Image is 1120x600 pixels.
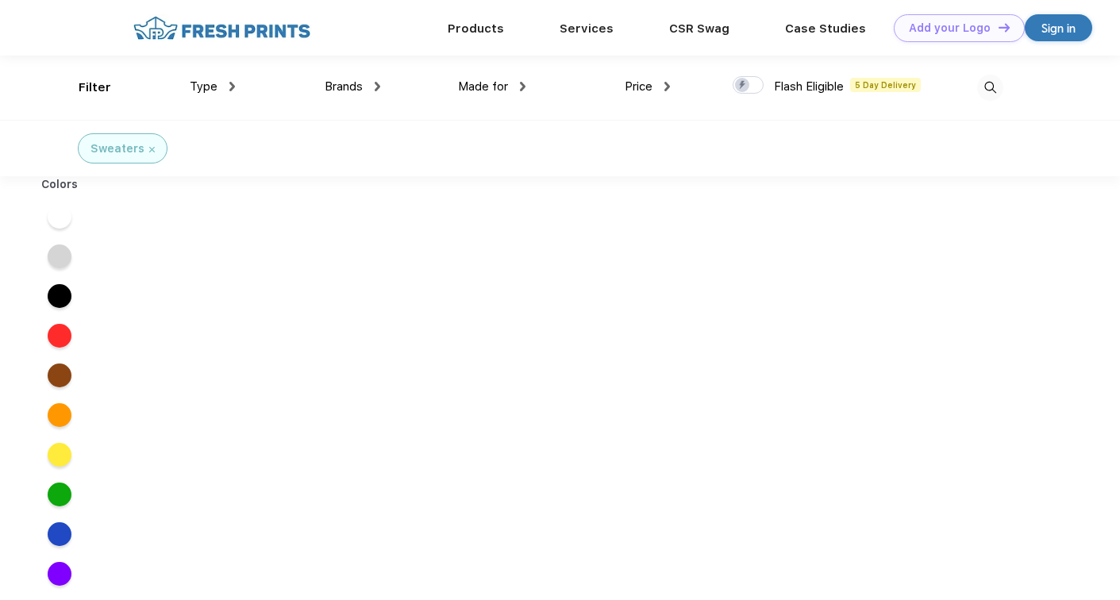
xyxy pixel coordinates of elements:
[999,23,1010,32] img: DT
[774,79,844,94] span: Flash Eligible
[79,79,111,97] div: Filter
[560,21,614,36] a: Services
[850,78,921,92] span: 5 Day Delivery
[664,82,670,91] img: dropdown.png
[458,79,508,94] span: Made for
[1041,19,1076,37] div: Sign in
[129,14,315,42] img: fo%20logo%202.webp
[229,82,235,91] img: dropdown.png
[90,140,144,157] div: Sweaters
[520,82,525,91] img: dropdown.png
[325,79,363,94] span: Brands
[149,147,155,152] img: filter_cancel.svg
[29,176,90,193] div: Colors
[375,82,380,91] img: dropdown.png
[1025,14,1092,41] a: Sign in
[448,21,504,36] a: Products
[669,21,729,36] a: CSR Swag
[190,79,217,94] span: Type
[909,21,991,35] div: Add your Logo
[625,79,652,94] span: Price
[977,75,1003,101] img: desktop_search.svg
